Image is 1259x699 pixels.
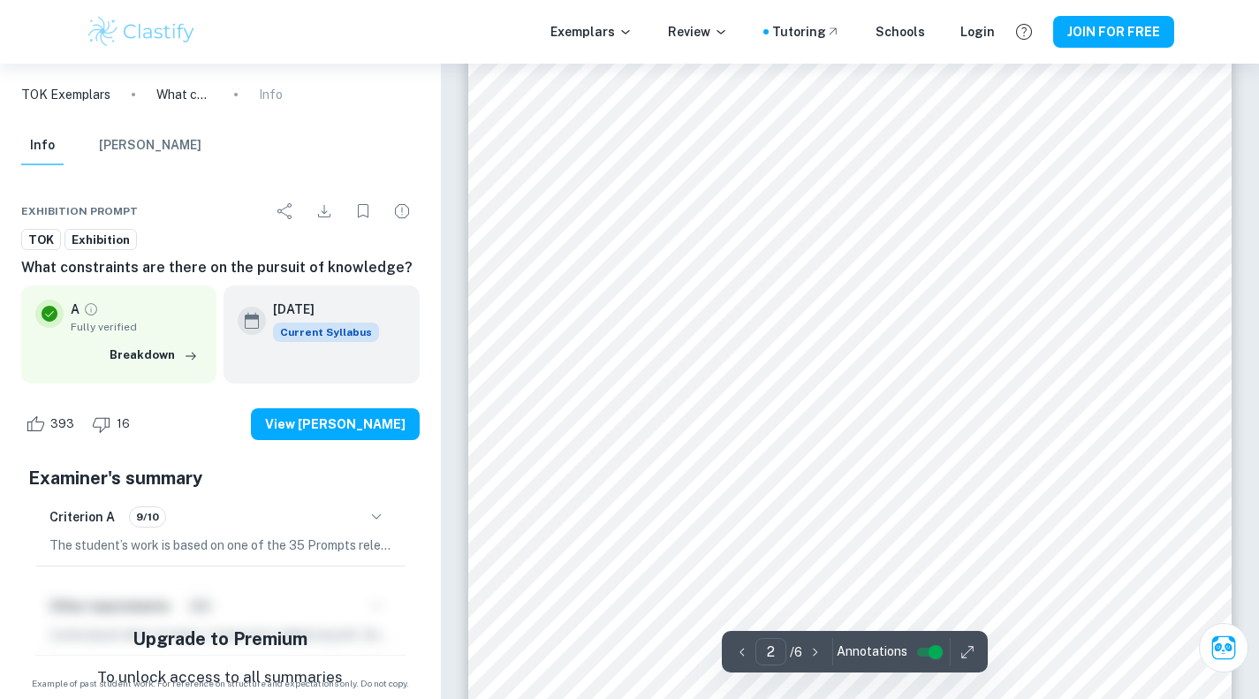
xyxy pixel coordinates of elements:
button: Breakdown [105,342,202,368]
div: This exemplar is based on the current syllabus. Feel free to refer to it for inspiration/ideas wh... [273,323,379,342]
button: JOIN FOR FREE [1053,16,1174,48]
h6: [DATE] [273,300,365,319]
button: Help and Feedback [1009,17,1039,47]
span: Exhibition [65,232,136,249]
a: Grade fully verified [83,301,99,317]
h6: What constraints are there on the pursuit of knowledge? [21,257,420,278]
button: Info [21,126,64,165]
span: TOK [22,232,60,249]
h5: Upgrade to Premium [133,626,307,652]
span: 9/10 [130,509,165,525]
p: Info [259,85,283,104]
p: A [71,300,80,319]
span: 393 [41,415,84,433]
button: Ask Clai [1199,623,1248,672]
div: Bookmark [345,194,381,229]
span: 16 [107,415,140,433]
a: Schools [876,22,925,42]
img: Clastify logo [86,14,198,49]
div: Dislike [87,410,140,438]
a: TOK Exemplars [21,85,110,104]
div: Report issue [384,194,420,229]
p: The student’s work is based on one of the 35 Prompts released by the IBO for the examination sess... [49,536,391,555]
p: Exemplars [550,22,633,42]
div: Download [307,194,342,229]
p: / 6 [790,642,802,662]
a: TOK [21,229,61,251]
span: Exhibition Prompt [21,203,138,219]
a: Exhibition [64,229,137,251]
a: Login [960,22,995,42]
span: Current Syllabus [273,323,379,342]
span: Example of past student work. For reference on structure and expectations only. Do not copy. [21,677,420,690]
span: Annotations [837,642,907,661]
div: Share [268,194,303,229]
button: View [PERSON_NAME] [251,408,420,440]
h6: Criterion A [49,507,115,527]
p: To unlock access to all summaries [97,666,343,689]
a: Tutoring [772,22,840,42]
p: Review [668,22,728,42]
h5: Examiner's summary [28,465,413,491]
span: Fully verified [71,319,202,335]
div: Like [21,410,84,438]
p: What constraints are there on the pursuit of knowledge? [156,85,213,104]
button: [PERSON_NAME] [99,126,201,165]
